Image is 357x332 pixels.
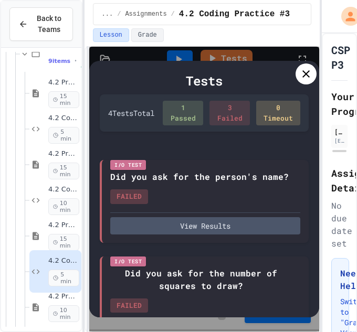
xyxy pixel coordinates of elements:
[102,10,113,18] span: ...
[48,198,79,215] span: 10 min
[331,199,348,250] div: No due date set
[48,114,79,123] span: 4.2 Coding Practice #2
[334,127,344,136] div: [PERSON_NAME]
[9,7,73,41] button: Back to Teams
[117,10,121,18] span: /
[256,101,300,125] div: 0 Timeout
[48,163,79,179] span: 15 min
[108,108,154,119] div: 4 Test s Total
[48,292,79,301] span: 4.2 Practice #4
[48,305,79,322] span: 10 min
[110,217,300,234] button: View Results
[48,149,79,158] span: 4.2 Practice #2
[110,160,146,170] div: I/O Test
[171,10,175,18] span: /
[34,13,64,35] span: Back to Teams
[125,10,166,18] span: Assignments
[334,137,344,145] div: [EMAIL_ADDRESS][DOMAIN_NAME]
[110,267,291,292] div: Did you ask for the number of squares to draw?
[48,127,79,144] span: 5 min
[179,8,290,20] span: 4.2 Coding Practice #3
[75,57,77,65] span: •
[48,270,79,286] span: 5 min
[48,234,79,251] span: 15 min
[48,256,79,265] span: 4.2 Coding Practice #3
[331,166,348,195] h2: Assignment Details
[110,170,289,183] div: Did you ask for the person's name?
[110,256,146,266] div: I/O Test
[48,58,70,65] span: 9 items
[48,91,79,108] span: 15 min
[331,42,350,72] h1: CSP P3
[48,221,79,230] span: 4.2 Practice #3
[110,298,148,313] div: FAILED
[163,101,203,125] div: 1 Passed
[131,28,164,42] button: Grade
[100,71,308,90] div: Tests
[48,185,79,194] span: 4.2 Coding Practice #2
[93,28,129,42] button: Lesson
[110,189,148,204] div: FAILED
[81,50,96,71] span: 1h 25m total
[331,89,348,119] h2: Your Progress
[209,101,250,125] div: 3 Failed
[48,78,79,87] span: 4.2 Practice #1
